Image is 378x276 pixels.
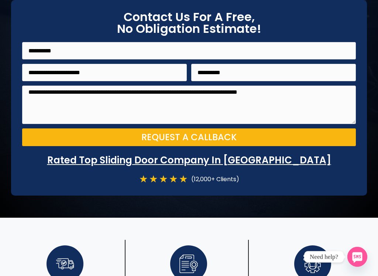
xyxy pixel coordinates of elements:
i: ★ [159,174,168,184]
div: 5/5 [139,174,188,184]
i: ★ [149,174,158,184]
div: (12,000+ Clients) [188,174,239,184]
h2: Contact Us For A Free, No Obligation Estimate! [22,11,356,35]
i: ★ [179,174,188,184]
a: SMS [347,247,367,267]
i: ★ [169,174,178,184]
p: Rated Top Sliding Door Company In [GEOGRAPHIC_DATA] [22,153,356,167]
form: On Point Locksmith [22,42,356,151]
i: ★ [139,174,148,184]
span: Request a Callback [141,133,237,142]
button: Request a Callback [22,128,356,146]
